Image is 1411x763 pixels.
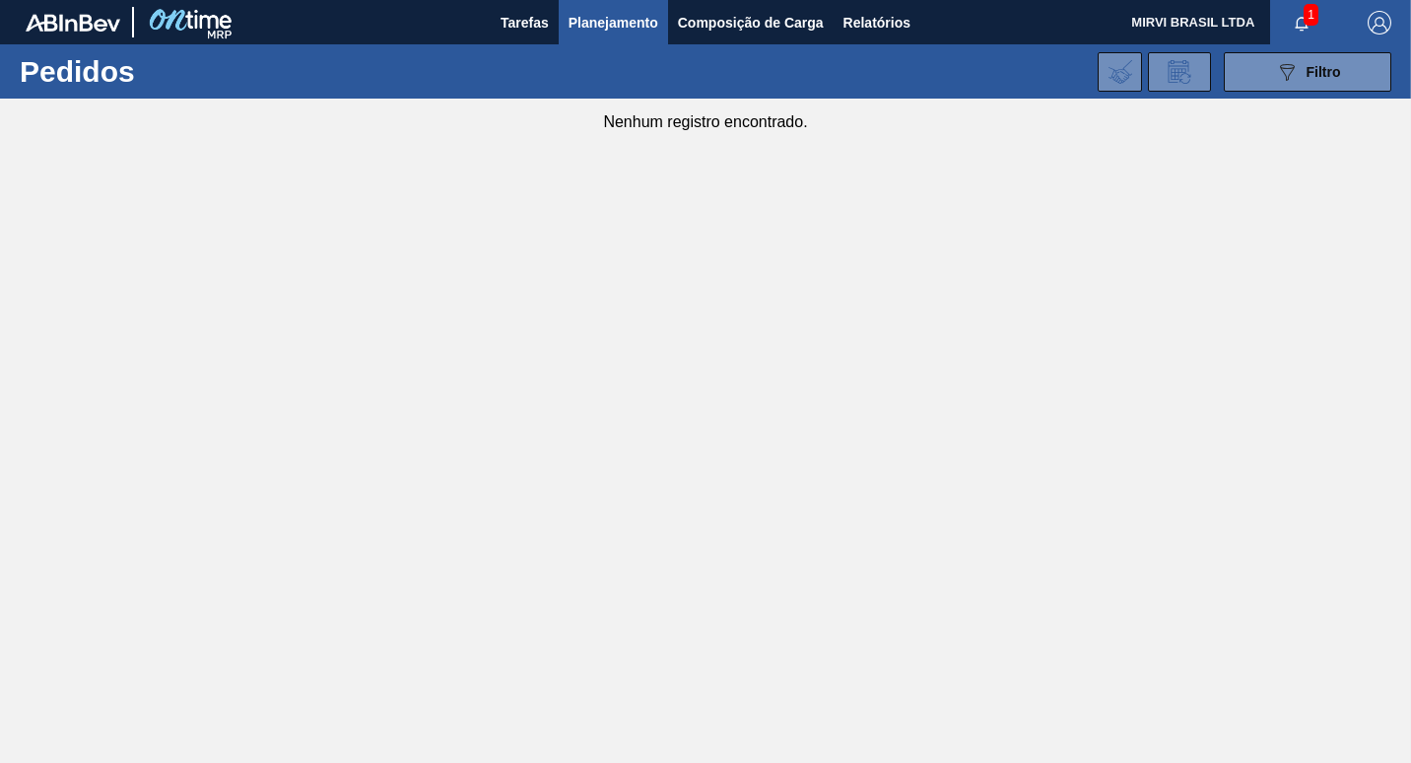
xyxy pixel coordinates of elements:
[1304,4,1318,26] span: 1
[20,60,299,83] h1: Pedidos
[1148,52,1211,92] div: Solicitação de Revisão de Pedidos
[26,14,120,32] img: TNhmsLtSVTkK8tSr43FrP2fwEKptu5GPRR3wAAAABJRU5ErkJggg==
[1307,64,1341,80] span: Filtro
[1270,9,1333,36] button: Notificações
[1098,52,1142,92] div: Importar Negociações dos Pedidos
[501,11,549,35] span: Tarefas
[569,11,658,35] span: Planejamento
[1368,11,1391,35] img: Logout
[1224,52,1391,92] button: Filtro
[843,11,910,35] span: Relatórios
[678,11,824,35] span: Composição de Carga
